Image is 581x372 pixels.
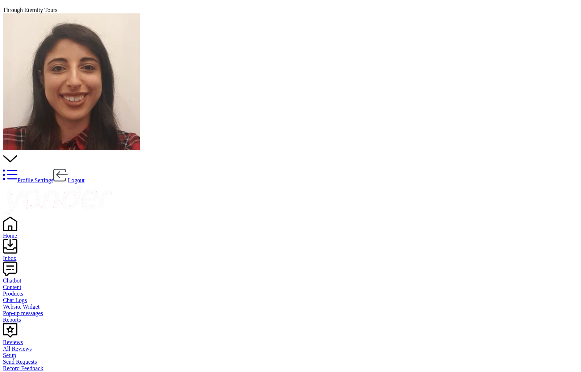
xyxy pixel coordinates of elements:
[3,7,578,13] div: Through Eternity Tours
[3,339,578,346] div: Reviews
[3,310,578,317] a: Pop-up messages
[3,271,578,284] a: Chatbot
[3,333,578,346] a: Reviews
[3,255,578,262] div: Inbox
[3,184,112,215] img: yonder-white-logo.png
[3,359,578,365] a: Send Requests
[3,365,578,372] a: Record Feedback
[3,352,578,359] a: Setup
[3,304,578,310] a: Website Widget
[3,277,578,284] div: Chatbot
[3,346,578,352] a: All Reviews
[3,13,140,150] img: 725-1755267273.png
[3,297,578,304] a: Chat Logs
[53,177,84,183] a: Logout
[3,226,578,239] a: Home
[3,317,578,323] a: Reports
[3,248,578,262] a: Inbox
[3,284,578,291] a: Content
[3,177,53,183] a: Profile Settings
[3,233,578,239] div: Home
[3,291,578,297] a: Products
